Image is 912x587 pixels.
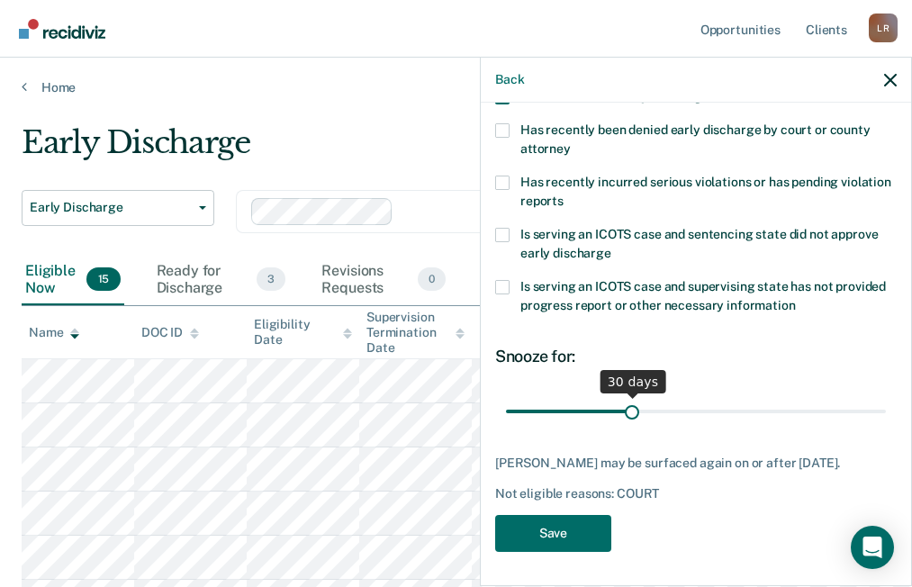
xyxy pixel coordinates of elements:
div: L R [869,14,898,42]
span: Early Discharge [30,200,192,215]
button: Back [495,72,524,87]
span: Has recently been denied early discharge by court or county attorney [520,122,871,156]
div: Supervisor Review [478,255,603,305]
div: Last Viewed [479,325,566,340]
div: 30 days [600,370,666,393]
div: Not eligible reasons: COURT [495,486,897,501]
div: Eligibility Date [254,317,352,348]
div: DOC ID [141,325,199,340]
div: Snooze for: [495,347,897,366]
button: Profile dropdown button [869,14,898,42]
div: Name [29,325,79,340]
span: Is serving an ICOTS case and sentencing state did not approve early discharge [520,227,878,260]
span: Has recently incurred serious violations or has pending violation reports [520,175,891,208]
div: Open Intercom Messenger [851,526,894,569]
div: Ready for Discharge [153,255,290,305]
div: Supervision Termination Date [366,310,465,355]
img: Recidiviz [19,19,105,39]
div: Revisions Requests [318,255,448,305]
span: Is serving an ICOTS case and supervising state has not provided progress report or other necessar... [520,279,886,312]
span: 15 [86,267,120,291]
div: [PERSON_NAME] may be surfaced again on or after [DATE]. [495,456,897,471]
div: Early Discharge [22,124,843,176]
button: Save [495,515,611,552]
span: 0 [418,267,446,291]
a: Home [22,79,890,95]
span: 3 [257,267,285,291]
div: Eligible Now [22,255,124,305]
